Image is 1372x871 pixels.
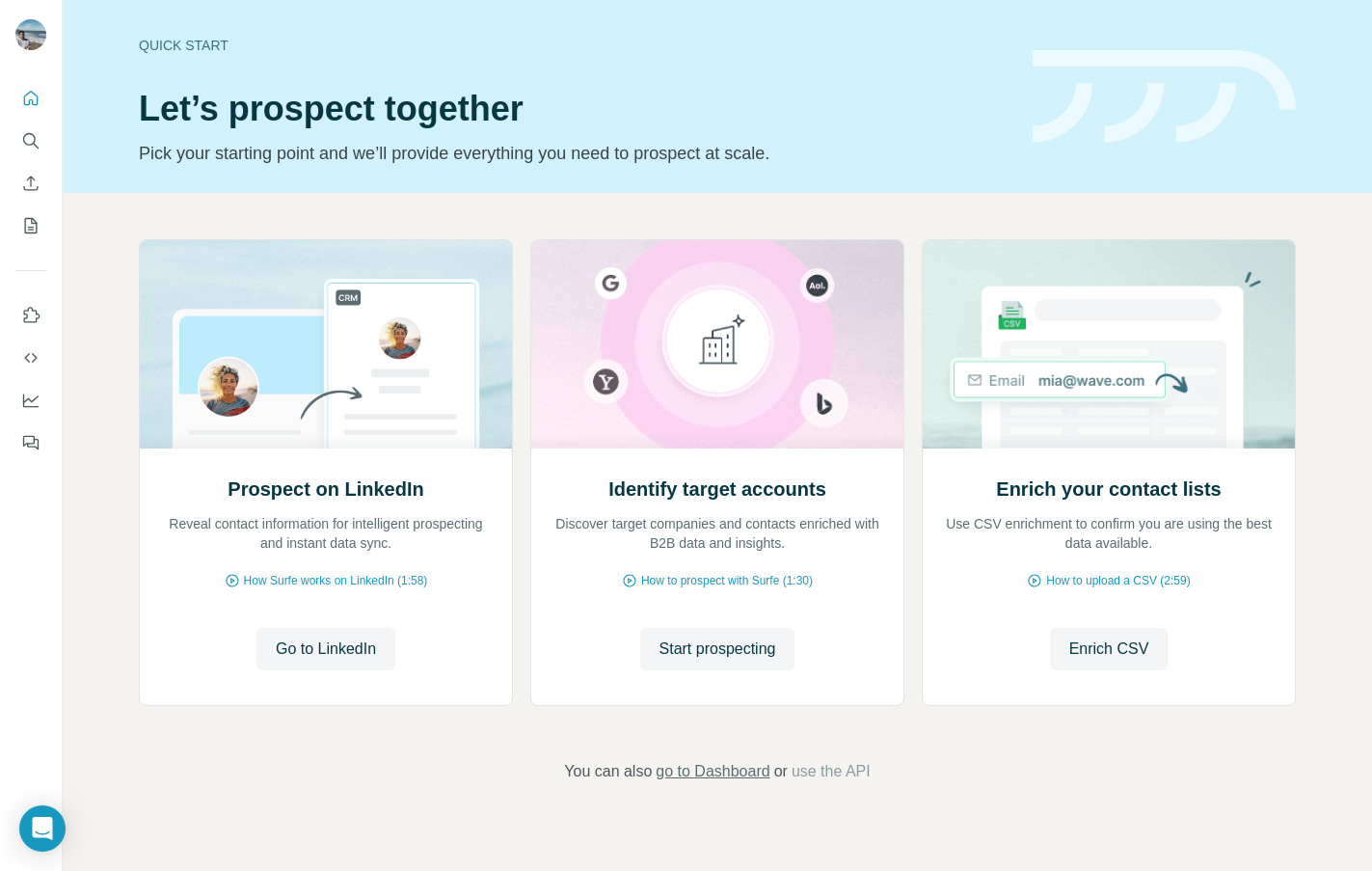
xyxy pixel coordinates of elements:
[564,760,652,783] span: You can also
[15,19,46,50] img: Avatar
[551,514,884,553] p: Discover target companies and contacts enriched with B2B data and insights.
[276,638,376,661] span: Go to LinkedIn
[139,36,1009,55] div: Quick start
[641,572,813,589] span: How to prospect with Surfe (1:30)
[1033,50,1296,144] img: banner
[942,514,1276,553] p: Use CSV enrichment to confirm you are using the best data available.
[244,572,428,589] span: How Surfe works on LinkedIn (1:58)
[15,298,46,333] button: Use Surfe on LinkedIn
[15,383,46,418] button: Dashboard
[15,81,46,116] button: Quick start
[19,805,66,852] div: Open Intercom Messenger
[15,425,46,460] button: Feedback
[15,340,46,375] button: Use Surfe API
[256,628,395,670] button: Go to LinkedIn
[139,140,1009,167] p: Pick your starting point and we’ll provide everything you need to prospect at scale.
[15,208,46,243] button: My lists
[640,628,795,670] button: Start prospecting
[774,760,788,783] span: or
[139,240,513,449] img: Prospect on LinkedIn
[922,240,1296,449] img: Enrich your contact lists
[530,240,904,449] img: Identify target accounts
[1050,628,1169,670] button: Enrich CSV
[159,514,493,553] p: Reveal contact information for intelligent prospecting and instant data sync.
[1046,572,1190,589] span: How to upload a CSV (2:59)
[659,638,776,661] span: Start prospecting
[996,476,1221,503] h2: Enrich your contact lists
[1069,638,1149,661] span: Enrich CSV
[139,90,1009,128] h1: Let’s prospect together
[792,760,871,783] button: use the API
[15,123,46,158] button: Search
[656,760,769,783] button: go to Dashboard
[608,476,826,503] h2: Identify target accounts
[15,166,46,201] button: Enrich CSV
[228,476,423,503] h2: Prospect on LinkedIn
